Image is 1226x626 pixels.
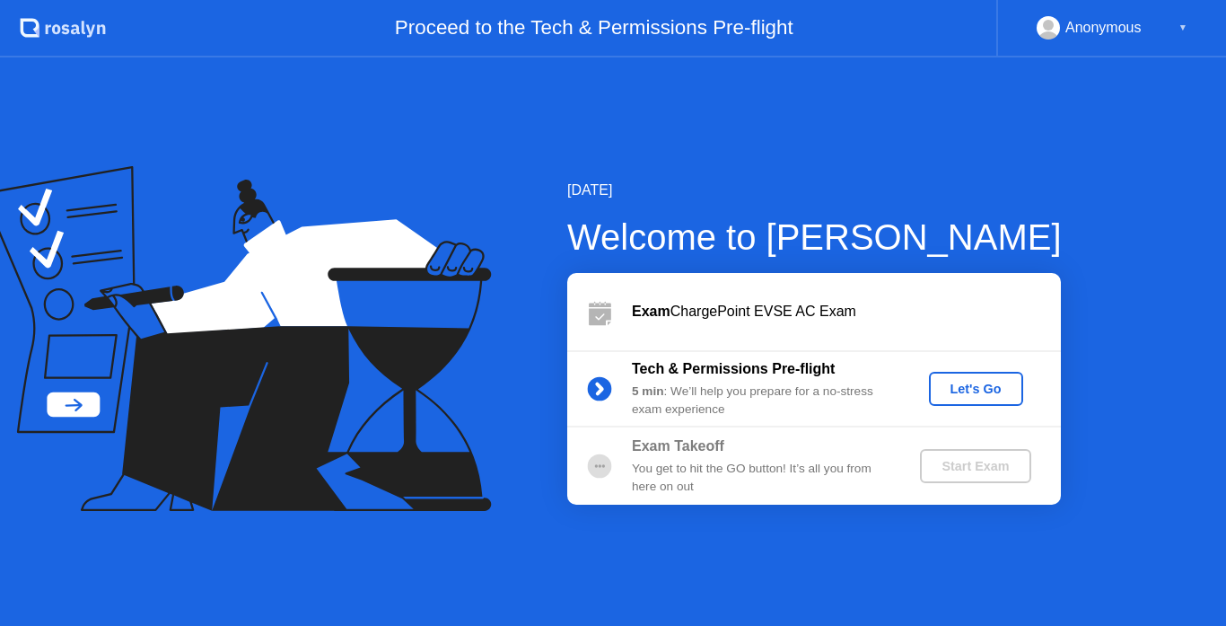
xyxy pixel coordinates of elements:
[927,459,1023,473] div: Start Exam
[920,449,1030,483] button: Start Exam
[632,460,890,497] div: You get to hit the GO button! It’s all you from here on out
[632,438,724,454] b: Exam Takeoff
[1065,16,1142,40] div: Anonymous
[632,383,890,419] div: : We’ll help you prepare for a no-stress exam experience
[936,382,1016,396] div: Let's Go
[632,384,664,398] b: 5 min
[632,301,1061,322] div: ChargePoint EVSE AC Exam
[567,210,1062,264] div: Welcome to [PERSON_NAME]
[632,361,835,376] b: Tech & Permissions Pre-flight
[1178,16,1187,40] div: ▼
[567,180,1062,201] div: [DATE]
[632,304,670,319] b: Exam
[929,372,1023,406] button: Let's Go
